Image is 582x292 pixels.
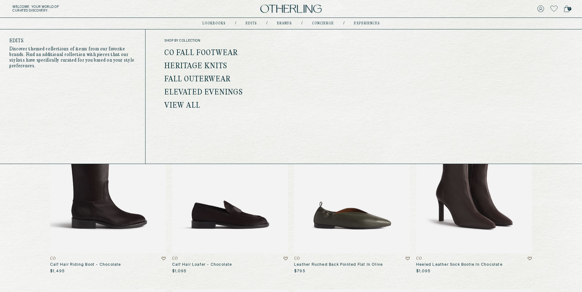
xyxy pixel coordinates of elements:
img: logo [260,5,322,13]
h4: CO [294,257,300,261]
a: Edits [246,22,257,25]
img: Leather Ruched Back Pointed Flat in Olive [294,97,410,254]
h3: Leather Ruched Back Pointed Flat In Olive [294,262,410,267]
a: lookbooks [202,22,226,25]
span: 0 [568,7,571,11]
div: / [266,21,268,26]
h4: CO [172,257,178,261]
img: Heeled Leather Sock Bootie in Chocolate [416,97,532,254]
h5: Welcome . Your world of curated discovery. [13,5,180,13]
p: $1,095 [172,269,186,274]
h3: Heeled Leather Sock Bootie In Chocolate [416,262,532,267]
p: $1,095 [416,269,431,274]
p: $1,495 [50,269,65,274]
a: Heritage Knits [164,62,227,70]
span: shop by collection [164,39,300,43]
a: concierge [312,22,334,25]
h3: Calf Hair Riding Boot - Chocolate [50,262,166,267]
div: / [235,21,236,26]
h4: Edits [9,39,136,43]
div: / [343,21,345,26]
a: Brands [277,22,292,25]
a: experiences [354,22,380,25]
a: Heeled Leather Sock Bootie in ChocolateCOHeeled Leather Sock Bootie In Chocolate$1,095 [416,97,532,274]
a: Co Fall Footwear [164,49,238,57]
h4: CO [416,257,422,261]
a: Leather Ruched Back Pointed Flat in OliveCOLeather Ruched Back Pointed Flat In Olive$795 [294,97,410,274]
div: / [301,21,303,26]
a: Calf Hair Riding Boot - ChocolateCOCalf Hair Riding Boot - Chocolate$1,495 [50,97,166,274]
a: 0 [564,4,569,13]
p: Discover themed collections of items from our favorite brands. Find an additional collection with... [9,46,136,69]
p: $795 [294,269,305,274]
img: Calf Hair Loafer - Chocolate [172,97,288,254]
a: Fall Outerwear [164,75,231,84]
a: Elevated Evenings [164,89,243,97]
a: Calf Hair Loafer - ChocolateCOCalf Hair Loafer - Chocolate$1,095 [172,97,288,274]
img: Calf Hair Riding Boot - Chocolate [50,97,166,254]
h4: CO [50,257,56,261]
a: View all [164,102,200,110]
h3: Calf Hair Loafer - Chocolate [172,262,288,267]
